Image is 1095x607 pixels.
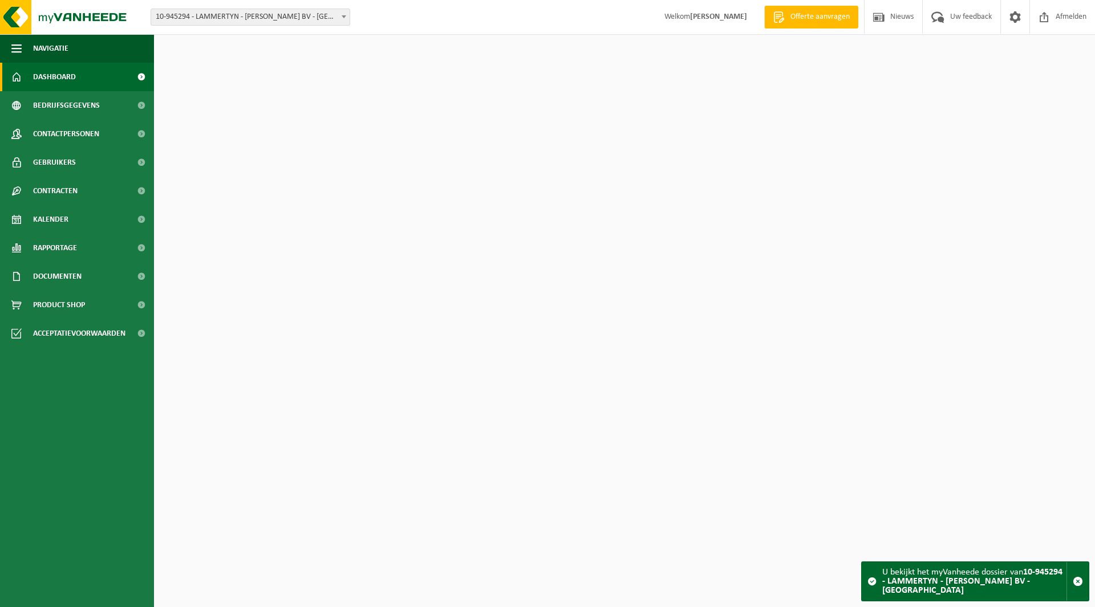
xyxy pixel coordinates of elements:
span: 10-945294 - LAMMERTYN - GUNTHER STRADMAN BV - GRIMBERGEN [151,9,350,25]
div: U bekijkt het myVanheede dossier van [882,562,1066,601]
a: Offerte aanvragen [764,6,858,28]
span: Kalender [33,205,68,234]
span: Product Shop [33,291,85,319]
span: Rapportage [33,234,77,262]
span: Contactpersonen [33,120,99,148]
span: Acceptatievoorwaarden [33,319,125,348]
span: Navigatie [33,34,68,63]
span: Contracten [33,177,78,205]
span: Dashboard [33,63,76,91]
span: Offerte aanvragen [788,11,853,23]
span: Bedrijfsgegevens [33,91,100,120]
span: 10-945294 - LAMMERTYN - GUNTHER STRADMAN BV - GRIMBERGEN [151,9,350,26]
strong: 10-945294 - LAMMERTYN - [PERSON_NAME] BV - [GEOGRAPHIC_DATA] [882,568,1062,595]
span: Gebruikers [33,148,76,177]
strong: [PERSON_NAME] [690,13,747,21]
span: Documenten [33,262,82,291]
